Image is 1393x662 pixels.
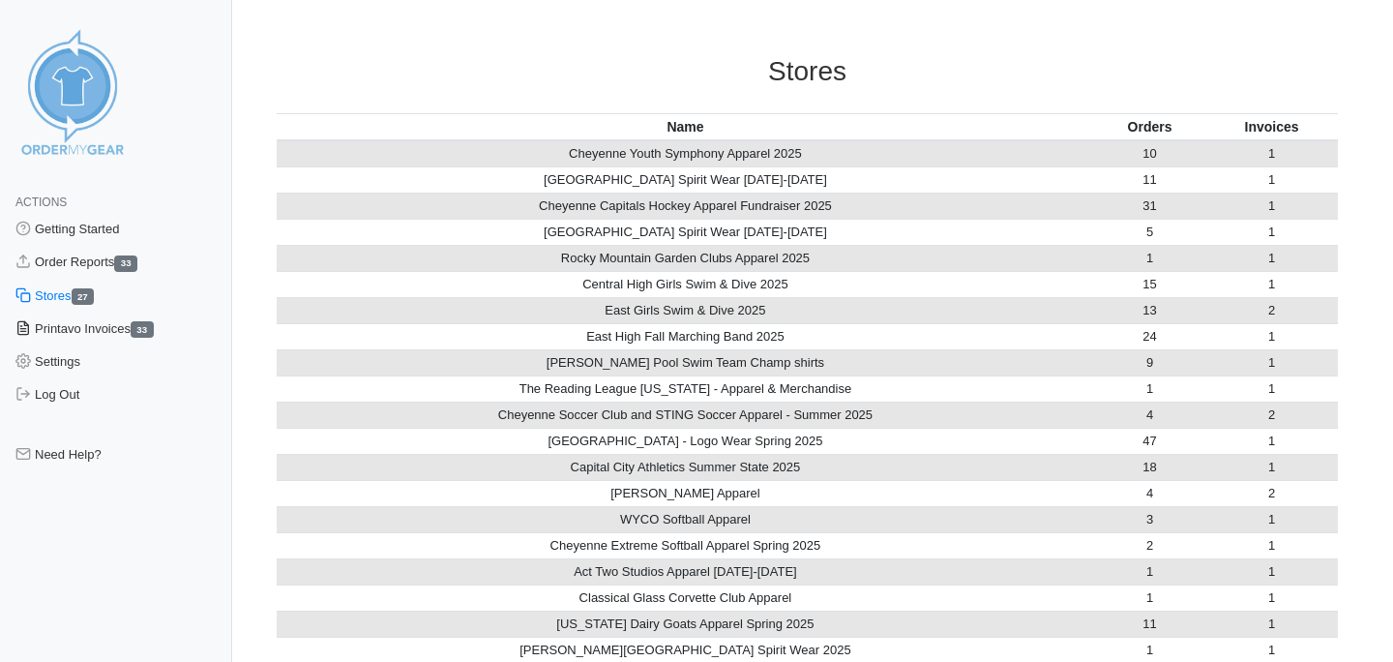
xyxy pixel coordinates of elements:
[277,454,1094,480] td: Capital City Athletics Summer State 2025
[277,55,1338,88] h3: Stores
[1094,323,1205,349] td: 24
[277,480,1094,506] td: [PERSON_NAME] Apparel
[1094,428,1205,454] td: 47
[1205,349,1338,376] td: 1
[15,196,67,209] span: Actions
[1094,480,1205,506] td: 4
[1094,402,1205,428] td: 4
[277,506,1094,532] td: WYCO Softball Apparel
[1094,611,1205,637] td: 11
[1205,113,1338,140] th: Invoices
[1205,558,1338,585] td: 1
[277,611,1094,637] td: [US_STATE] Dairy Goats Apparel Spring 2025
[1205,245,1338,271] td: 1
[1205,219,1338,245] td: 1
[1205,506,1338,532] td: 1
[131,321,154,338] span: 33
[1094,193,1205,219] td: 31
[1094,532,1205,558] td: 2
[277,585,1094,611] td: Classical Glass Corvette Club Apparel
[277,323,1094,349] td: East High Fall Marching Band 2025
[1205,532,1338,558] td: 1
[1205,611,1338,637] td: 1
[277,558,1094,585] td: Act Two Studios Apparel [DATE]-[DATE]
[1094,585,1205,611] td: 1
[277,376,1094,402] td: The Reading League [US_STATE] - Apparel & Merchandise
[1094,140,1205,167] td: 10
[277,297,1094,323] td: East Girls Swim & Dive 2025
[277,140,1094,167] td: Cheyenne Youth Symphony Apparel 2025
[1205,402,1338,428] td: 2
[1094,376,1205,402] td: 1
[277,166,1094,193] td: [GEOGRAPHIC_DATA] Spirit Wear [DATE]-[DATE]
[277,219,1094,245] td: [GEOGRAPHIC_DATA] Spirit Wear [DATE]-[DATE]
[1205,297,1338,323] td: 2
[1205,271,1338,297] td: 1
[1094,506,1205,532] td: 3
[277,271,1094,297] td: Central High Girls Swim & Dive 2025
[1205,140,1338,167] td: 1
[277,113,1094,140] th: Name
[1094,349,1205,376] td: 9
[277,193,1094,219] td: Cheyenne Capitals Hockey Apparel Fundraiser 2025
[1205,585,1338,611] td: 1
[114,256,137,272] span: 33
[1094,558,1205,585] td: 1
[1205,166,1338,193] td: 1
[1205,454,1338,480] td: 1
[1205,193,1338,219] td: 1
[1205,376,1338,402] td: 1
[1094,166,1205,193] td: 11
[1094,297,1205,323] td: 13
[277,532,1094,558] td: Cheyenne Extreme Softball Apparel Spring 2025
[1094,454,1205,480] td: 18
[1094,271,1205,297] td: 15
[1094,245,1205,271] td: 1
[277,428,1094,454] td: [GEOGRAPHIC_DATA] - Logo Wear Spring 2025
[1205,323,1338,349] td: 1
[1094,219,1205,245] td: 5
[277,245,1094,271] td: Rocky Mountain Garden Clubs Apparel 2025
[277,402,1094,428] td: Cheyenne Soccer Club and STING Soccer Apparel - Summer 2025
[1205,428,1338,454] td: 1
[1094,113,1205,140] th: Orders
[1205,480,1338,506] td: 2
[72,288,95,305] span: 27
[277,349,1094,376] td: [PERSON_NAME] Pool Swim Team Champ shirts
